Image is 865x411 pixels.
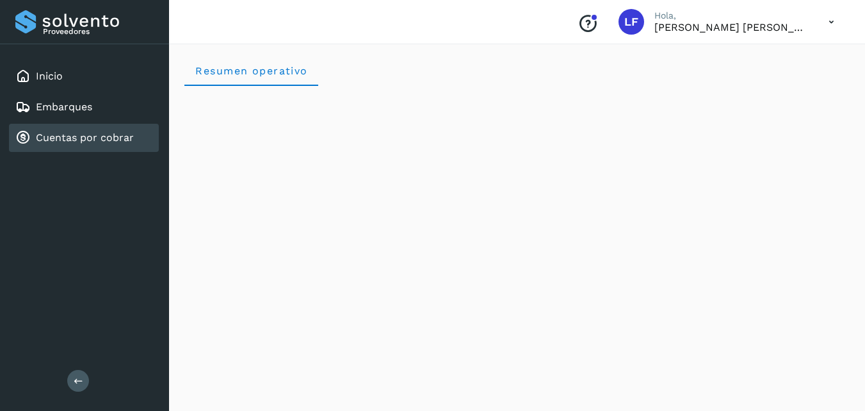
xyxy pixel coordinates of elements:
a: Cuentas por cobrar [36,131,134,144]
a: Embarques [36,101,92,113]
p: Hola, [654,10,808,21]
div: Cuentas por cobrar [9,124,159,152]
div: Inicio [9,62,159,90]
p: Luis Felipe Salamanca Lopez [654,21,808,33]
a: Inicio [36,70,63,82]
div: Embarques [9,93,159,121]
p: Proveedores [43,27,154,36]
span: Resumen operativo [195,65,308,77]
